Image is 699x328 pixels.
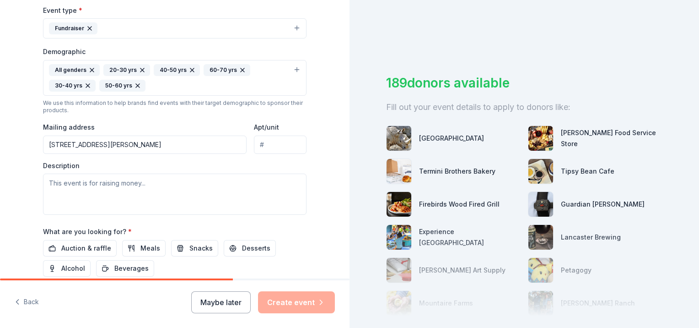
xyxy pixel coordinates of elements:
button: Alcohol [43,260,91,277]
button: Maybe later [191,291,251,313]
span: Snacks [189,243,213,254]
button: All genders20-30 yrs40-50 yrs60-70 yrs30-40 yrs50-60 yrs [43,60,306,96]
div: [PERSON_NAME] Food Service Store [561,127,662,149]
label: Description [43,161,80,170]
button: Fundraiser [43,18,306,38]
input: Enter a US address [43,136,247,154]
img: photo for Termini Brothers Bakery [387,159,411,184]
span: Meals [140,243,160,254]
button: Back [15,293,39,312]
img: photo for Gordon Food Service Store [528,126,553,151]
span: Desserts [242,243,270,254]
img: photo for Tipsy Bean Cafe [528,159,553,184]
span: Beverages [114,263,149,274]
div: 20-30 yrs [103,64,150,76]
button: Beverages [96,260,154,277]
input: # [254,136,306,154]
label: Demographic [43,47,86,56]
button: Desserts [224,240,276,257]
img: photo for Firebirds Wood Fired Grill [387,192,411,217]
div: Fill out your event details to apply to donors like: [386,100,662,115]
div: 30-40 yrs [49,80,96,92]
img: photo for Erie Zoo [387,126,411,151]
button: Snacks [171,240,218,257]
div: Guardian [PERSON_NAME] [561,199,645,210]
div: 50-60 yrs [99,80,145,92]
div: Termini Brothers Bakery [419,166,495,177]
div: Tipsy Bean Cafe [561,166,614,177]
img: photo for Guardian Angel Device [528,192,553,217]
label: Apt/unit [254,123,279,132]
div: 60-70 yrs [204,64,250,76]
div: Firebirds Wood Fired Grill [419,199,500,210]
div: 40-50 yrs [154,64,200,76]
label: Event type [43,6,82,15]
button: Auction & raffle [43,240,117,257]
div: All genders [49,64,100,76]
div: We use this information to help brands find events with their target demographic to sponsor their... [43,99,306,114]
div: 189 donors available [386,73,662,93]
label: What are you looking for? [43,227,132,236]
div: [GEOGRAPHIC_DATA] [419,133,484,144]
span: Auction & raffle [61,243,111,254]
div: Fundraiser [49,22,97,34]
label: Mailing address [43,123,95,132]
span: Alcohol [61,263,85,274]
button: Meals [122,240,166,257]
